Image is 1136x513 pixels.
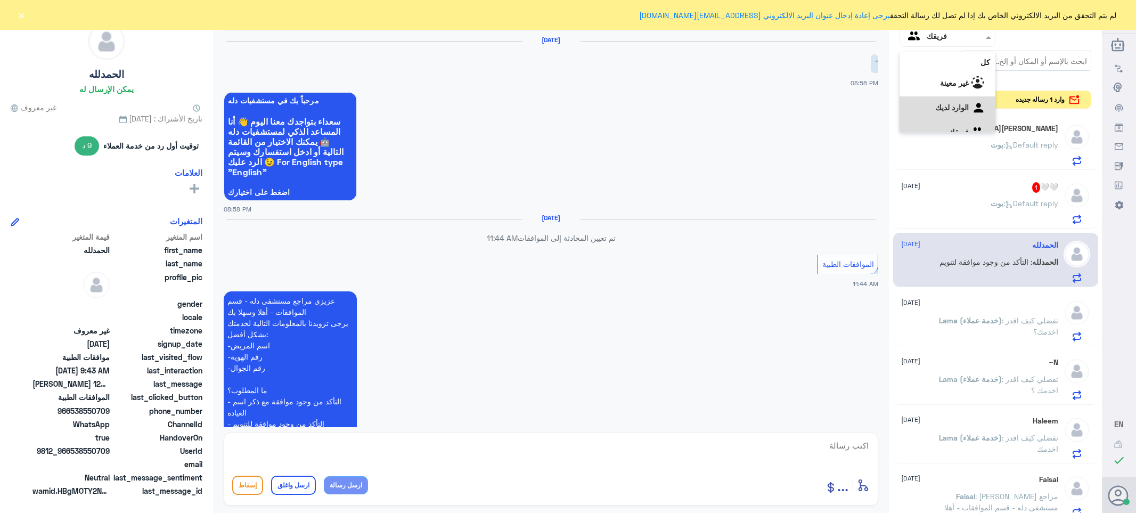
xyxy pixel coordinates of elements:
span: الموافقات الطبية [822,259,874,268]
span: EN [1114,419,1124,429]
span: وارد 1 رساله جديده [1016,95,1065,104]
span: [DATE] [901,356,920,366]
span: 11:44 AM [853,280,878,287]
span: 1 [1032,182,1040,193]
span: [DATE] [901,298,920,307]
span: wamid.HBgMOTY2NTM4NTUwNzA5FQIAEhgUM0E1Q0ZFODM4MDdFMTA4RUI3OUYA [32,485,110,496]
h5: الحمدلله [89,68,124,80]
span: 11:44 AM [487,233,518,242]
span: 2025-08-30T06:43:50.4314487Z [32,365,110,376]
span: الحمدلله [1032,257,1058,266]
span: last_message_sentiment [112,472,202,483]
i: check [1113,454,1125,467]
span: gender [112,298,202,310]
b: كل [980,58,990,67]
i: ⇅ [904,51,912,78]
span: profile_pic [112,272,202,296]
b: غير معينة [940,78,969,87]
img: defaultAdmin.png [88,23,125,60]
span: [DATE] [901,239,920,249]
h5: Haleem [1033,417,1058,426]
b: الوارد لديك [935,103,969,112]
span: غير معروف [32,325,110,336]
span: بوت [991,199,1003,208]
span: : تفضلي كيف اقدر اخدمك ؟ [1002,374,1058,395]
span: [DATE] [901,415,920,425]
span: الحمدلله [32,245,110,256]
h5: الحمدلله [1032,241,1058,250]
button: الصورة الشخصية [1109,485,1129,506]
span: email [112,459,202,470]
h6: [DATE] [522,36,581,44]
h5: Faisal [1039,475,1058,484]
img: defaultAdmin.png [1064,475,1090,502]
span: HandoverOn [112,432,202,443]
span: توقيت أول رد من خدمة العملاء [103,140,199,151]
span: : التأكد من وجود موافقة لتنويم [939,257,1032,266]
span: null [32,459,110,470]
h5: 🤍🤍 [1032,182,1058,193]
span: last_message_id [112,485,202,496]
img: defaultAdmin.png [1064,182,1090,209]
button: ارسل رسالة [324,476,368,494]
img: defaultAdmin.png [1064,299,1090,326]
span: ChannelId [112,419,202,430]
span: 2025-08-27T17:58:44.559Z [32,338,110,349]
p: 27/8/2025, 8:58 PM [871,54,878,73]
span: 9 د [75,136,100,156]
span: ... [837,475,848,494]
span: locale [112,312,202,323]
button: إسقاط [232,476,263,495]
h5: مسفر المالكي [948,124,1058,134]
span: سعداء بتواجدك معنا اليوم 👋 أنا المساعد الذكي لمستشفيات دله 🤖 يمكنك الاختيار من القائمة التالية أو... [228,116,353,177]
input: ابحث بالإسم أو المكان أو إلخ.. [961,51,1091,70]
span: phone_number [112,405,202,417]
span: الموافقات الطبية [32,392,110,403]
span: 966538550709 [32,405,110,417]
span: من الأحدث للأقدم [916,51,961,82]
span: [DATE] [901,474,920,483]
img: defaultAdmin.png [1064,358,1090,385]
span: لم يتم التحقق من البريد الالكتروني الخاص بك إذا لم تصل لك رسالة التحقق [639,10,1116,21]
span: first_name [112,245,202,256]
img: yourInbox.svg [971,101,987,117]
img: defaultAdmin.png [83,272,110,298]
span: timezone [112,325,202,336]
span: last_name [112,258,202,269]
button: × [16,10,27,20]
img: yourTeam.svg [971,125,987,141]
h5: N~ [1049,358,1058,367]
span: null [32,298,110,310]
span: اضغط على اختيارك [228,188,353,197]
img: defaultAdmin.png [1064,417,1090,443]
span: Lama (خدمة عملاء) [939,433,1002,442]
a: يرجى إعادة إدخال عنوان البريد الالكتروني [EMAIL_ADDRESS][DOMAIN_NAME] [639,11,890,20]
p: 28/8/2025, 11:44 AM [224,291,357,500]
span: مها عبدالرحمن الدرسري 1203078223 0538550709 [32,378,110,389]
p: تم تعيين المحادثة إلى الموافقات [224,232,878,243]
span: موافقات الطبية [32,352,110,363]
span: [DATE] [901,181,920,191]
span: تاريخ الأشتراك : [DATE] [11,113,202,124]
span: قيمة المتغير [32,231,110,242]
button: EN [1114,419,1124,430]
span: true [32,432,110,443]
span: اسم المتغير [112,231,202,242]
span: UserId [112,445,202,457]
span: مرحباً بك في مستشفيات دله [228,96,353,105]
span: 0 [32,472,110,483]
img: defaultAdmin.png [1064,241,1090,267]
span: null [32,312,110,323]
span: last_message [112,378,202,389]
img: Unassigned.svg [971,76,987,92]
span: last_interaction [112,365,202,376]
h6: يمكن الإرسال له [79,84,134,94]
span: : تفضلي كيف اقدر اخدمك؟ [1002,316,1058,336]
span: 2 [32,419,110,430]
span: 08:58 PM [851,79,878,86]
h6: العلامات [175,168,202,177]
h6: [DATE] [522,214,581,222]
span: غير معروف [11,102,56,113]
span: : Default reply [1003,140,1058,149]
h6: المتغيرات [170,216,202,226]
